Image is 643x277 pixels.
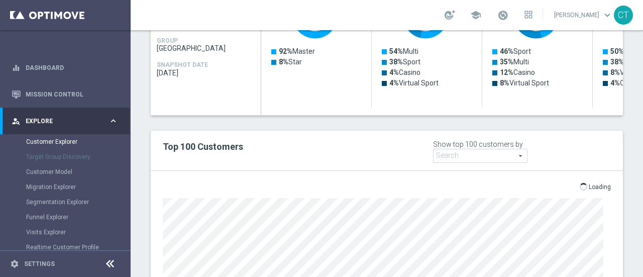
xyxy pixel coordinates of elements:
[157,69,255,77] span: 2025-09-17
[279,58,302,66] text: Star
[389,68,420,76] text: Casino
[279,47,315,55] text: Master
[389,79,399,87] tspan: 4%
[279,47,292,55] tspan: 92%
[389,47,418,55] text: Multi
[500,68,535,76] text: Casino
[610,68,620,76] tspan: 8%
[109,116,118,126] i: keyboard_arrow_right
[470,10,481,21] span: school
[500,79,549,87] text: Virtual Sport
[389,58,420,66] text: Sport
[26,118,109,124] span: Explore
[610,47,639,55] text: Multi
[157,61,208,68] h4: SNAPSHOT DATE
[26,240,130,255] div: Realtime Customer Profile
[26,134,130,149] div: Customer Explorer
[157,37,178,44] h4: GROUP
[389,68,399,76] tspan: 4%
[500,68,513,76] tspan: 12%
[26,210,130,225] div: Funnel Explorer
[610,58,624,66] tspan: 38%
[26,198,104,206] a: Segmentation Explorer
[12,117,109,126] div: Explore
[589,183,611,191] p: Loading
[26,228,104,236] a: Visits Explorer
[157,44,255,52] span: PUGLIA
[26,195,130,210] div: Segmentation Explorer
[12,117,21,126] i: person_search
[10,259,19,268] i: settings
[614,6,633,25] div: CT
[11,64,119,72] button: equalizer Dashboard
[26,54,118,81] a: Dashboard
[500,58,529,66] text: Multi
[26,138,104,146] a: Customer Explorer
[12,54,118,81] div: Dashboard
[26,213,104,221] a: Funnel Explorer
[26,168,104,176] a: Customer Model
[11,90,119,99] button: Mission Control
[610,79,620,87] tspan: 4%
[279,58,288,66] tspan: 8%
[24,261,55,267] a: Settings
[610,47,624,55] tspan: 50%
[500,58,513,66] tspan: 35%
[389,47,403,55] tspan: 54%
[163,141,418,153] h2: Top 100 Customers
[389,79,439,87] text: Virtual Sport
[26,225,130,240] div: Visits Explorer
[12,81,118,108] div: Mission Control
[12,63,21,72] i: equalizer
[553,8,614,23] a: [PERSON_NAME]keyboard_arrow_down
[26,183,104,191] a: Migration Explorer
[26,149,130,164] div: Target Group Discovery
[26,179,130,195] div: Migration Explorer
[610,58,641,66] text: Sport
[433,140,523,149] div: Show top 100 customers by
[26,243,104,251] a: Realtime Customer Profile
[500,79,509,87] tspan: 8%
[11,117,119,125] button: person_search Explore keyboard_arrow_right
[602,10,613,21] span: keyboard_arrow_down
[500,47,531,55] text: Sport
[389,58,403,66] tspan: 38%
[26,164,130,179] div: Customer Model
[610,79,641,87] text: Casino
[26,81,118,108] a: Mission Control
[500,47,513,55] tspan: 46%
